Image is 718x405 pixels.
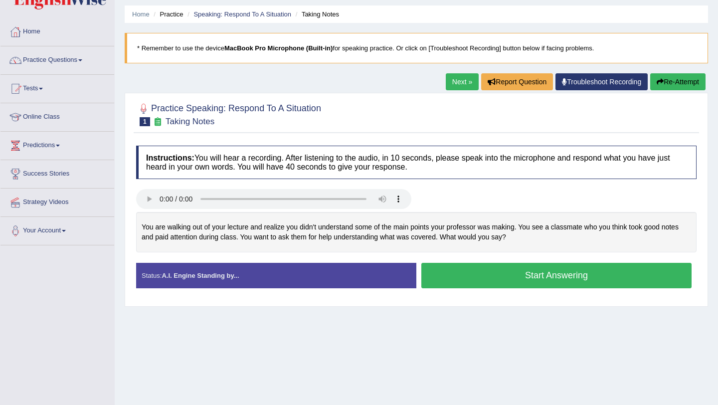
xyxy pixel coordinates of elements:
[193,10,291,18] a: Speaking: Respond To A Situation
[293,9,339,19] li: Taking Notes
[0,160,114,185] a: Success Stories
[650,73,706,90] button: Re-Attempt
[136,263,416,288] div: Status:
[136,146,697,179] h4: You will hear a recording. After listening to the audio, in 10 seconds, please speak into the mic...
[136,101,321,126] h2: Practice Speaking: Respond To A Situation
[0,217,114,242] a: Your Account
[0,46,114,71] a: Practice Questions
[136,212,697,252] div: You are walking out of your lecture and realize you didn't understand some of the main points you...
[481,73,553,90] button: Report Question
[132,10,150,18] a: Home
[0,189,114,213] a: Strategy Videos
[224,44,333,52] b: MacBook Pro Microphone (Built-in)
[166,117,214,126] small: Taking Notes
[0,75,114,100] a: Tests
[146,154,194,162] b: Instructions:
[0,18,114,43] a: Home
[555,73,648,90] a: Troubleshoot Recording
[162,272,239,279] strong: A.I. Engine Standing by...
[140,117,150,126] span: 1
[421,263,692,288] button: Start Answering
[0,132,114,157] a: Predictions
[153,117,163,127] small: Exam occurring question
[125,33,708,63] blockquote: * Remember to use the device for speaking practice. Or click on [Troubleshoot Recording] button b...
[151,9,183,19] li: Practice
[0,103,114,128] a: Online Class
[446,73,479,90] a: Next »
